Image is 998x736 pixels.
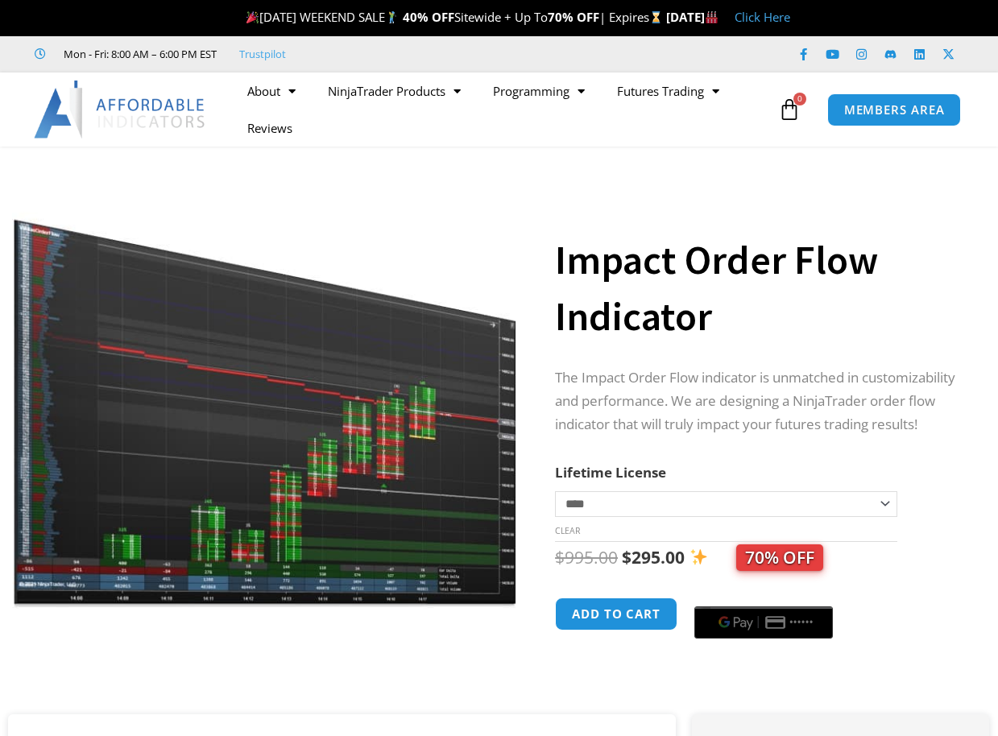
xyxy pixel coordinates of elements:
[231,72,774,147] nav: Menu
[246,11,259,23] img: 🎉
[386,11,398,23] img: 🏌️‍♂️
[312,72,477,110] a: NinjaTrader Products
[555,525,580,536] a: Clear options
[601,72,735,110] a: Futures Trading
[827,93,962,126] a: MEMBERS AREA
[242,9,665,25] span: [DATE] WEEKEND SALE Sitewide + Up To | Expires
[754,86,825,133] a: 0
[555,546,618,569] bdi: 995.00
[706,11,718,23] img: 🏭
[736,544,823,571] span: 70% OFF
[231,72,312,110] a: About
[555,597,677,631] button: Add to cart
[555,366,958,436] p: The Impact Order Flow indicator is unmatched in customizability and performance. We are designing...
[844,104,945,116] span: MEMBERS AREA
[34,81,207,139] img: LogoAI | Affordable Indicators – NinjaTrader
[691,595,836,597] iframe: Secure payment input frame
[60,44,217,64] span: Mon - Fri: 8:00 AM – 6:00 PM EST
[555,232,958,345] h1: Impact Order Flow Indicator
[555,463,666,482] label: Lifetime License
[622,546,685,569] bdi: 295.00
[666,9,718,25] strong: [DATE]
[403,9,454,25] strong: 40% OFF
[12,175,518,610] img: OrderFlow 2
[793,93,806,105] span: 0
[690,548,707,565] img: ✨
[548,9,599,25] strong: 70% OFF
[789,617,814,628] text: ••••••
[735,9,790,25] a: Click Here
[239,44,286,64] a: Trustpilot
[622,546,632,569] span: $
[650,11,662,23] img: ⌛
[231,110,309,147] a: Reviews
[477,72,601,110] a: Programming
[555,546,565,569] span: $
[694,606,833,639] button: Buy with GPay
